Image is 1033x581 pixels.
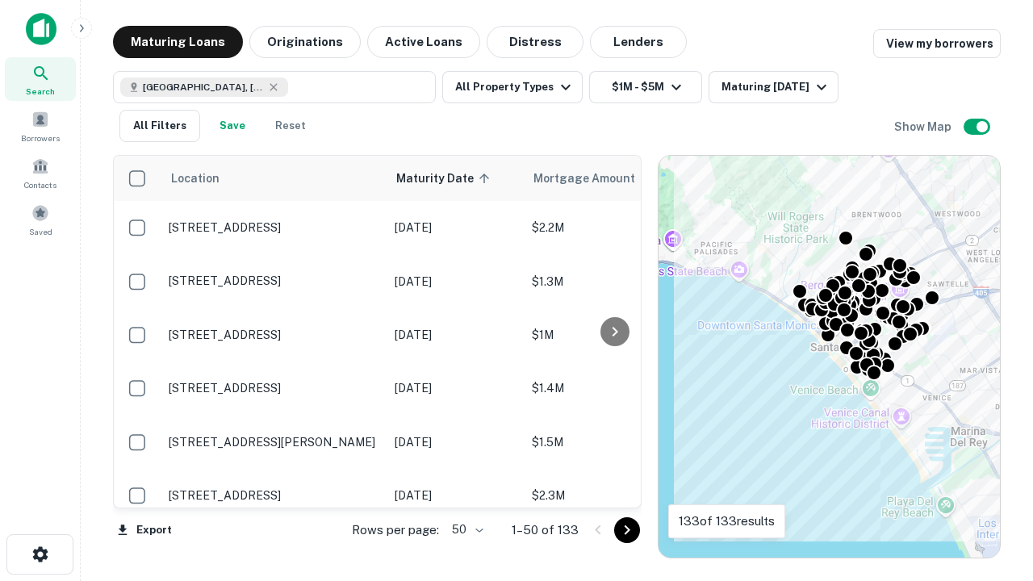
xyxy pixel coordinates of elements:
span: Maturity Date [396,169,495,188]
button: Maturing [DATE] [709,71,839,103]
span: Mortgage Amount [533,169,656,188]
a: Contacts [5,151,76,194]
p: $1M [532,326,693,344]
p: [STREET_ADDRESS] [169,328,378,342]
span: Borrowers [21,132,60,144]
div: Maturing [DATE] [721,77,831,97]
span: Saved [29,225,52,238]
p: [DATE] [395,219,516,236]
button: Export [113,518,176,542]
th: Location [161,156,387,201]
p: [DATE] [395,273,516,290]
p: $2.3M [532,487,693,504]
h6: Show Map [894,118,954,136]
p: [STREET_ADDRESS] [169,220,378,235]
button: $1M - $5M [589,71,702,103]
button: [GEOGRAPHIC_DATA], [GEOGRAPHIC_DATA], [GEOGRAPHIC_DATA] [113,71,436,103]
p: 1–50 of 133 [512,520,579,540]
button: Originations [249,26,361,58]
p: [DATE] [395,326,516,344]
p: $1.5M [532,433,693,451]
p: [STREET_ADDRESS][PERSON_NAME] [169,435,378,449]
p: $1.3M [532,273,693,290]
div: 50 [445,518,486,541]
p: [STREET_ADDRESS] [169,274,378,288]
span: Contacts [24,178,56,191]
p: [DATE] [395,379,516,397]
a: Search [5,57,76,101]
span: [GEOGRAPHIC_DATA], [GEOGRAPHIC_DATA], [GEOGRAPHIC_DATA] [143,80,264,94]
button: All Property Types [442,71,583,103]
span: Search [26,85,55,98]
button: Distress [487,26,583,58]
div: 0 0 [659,156,1000,558]
button: Lenders [590,26,687,58]
a: View my borrowers [873,29,1001,58]
p: [STREET_ADDRESS] [169,488,378,503]
a: Borrowers [5,104,76,148]
p: $2.2M [532,219,693,236]
button: All Filters [119,110,200,142]
button: Save your search to get updates of matches that match your search criteria. [207,110,258,142]
p: $1.4M [532,379,693,397]
a: Saved [5,198,76,241]
th: Mortgage Amount [524,156,701,201]
p: Rows per page: [352,520,439,540]
p: [DATE] [395,433,516,451]
iframe: Chat Widget [952,452,1033,529]
button: Reset [265,110,316,142]
span: Location [170,169,220,188]
button: Maturing Loans [113,26,243,58]
button: Go to next page [614,517,640,543]
img: capitalize-icon.png [26,13,56,45]
th: Maturity Date [387,156,524,201]
p: 133 of 133 results [679,512,775,531]
button: Active Loans [367,26,480,58]
p: [STREET_ADDRESS] [169,381,378,395]
p: [DATE] [395,487,516,504]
